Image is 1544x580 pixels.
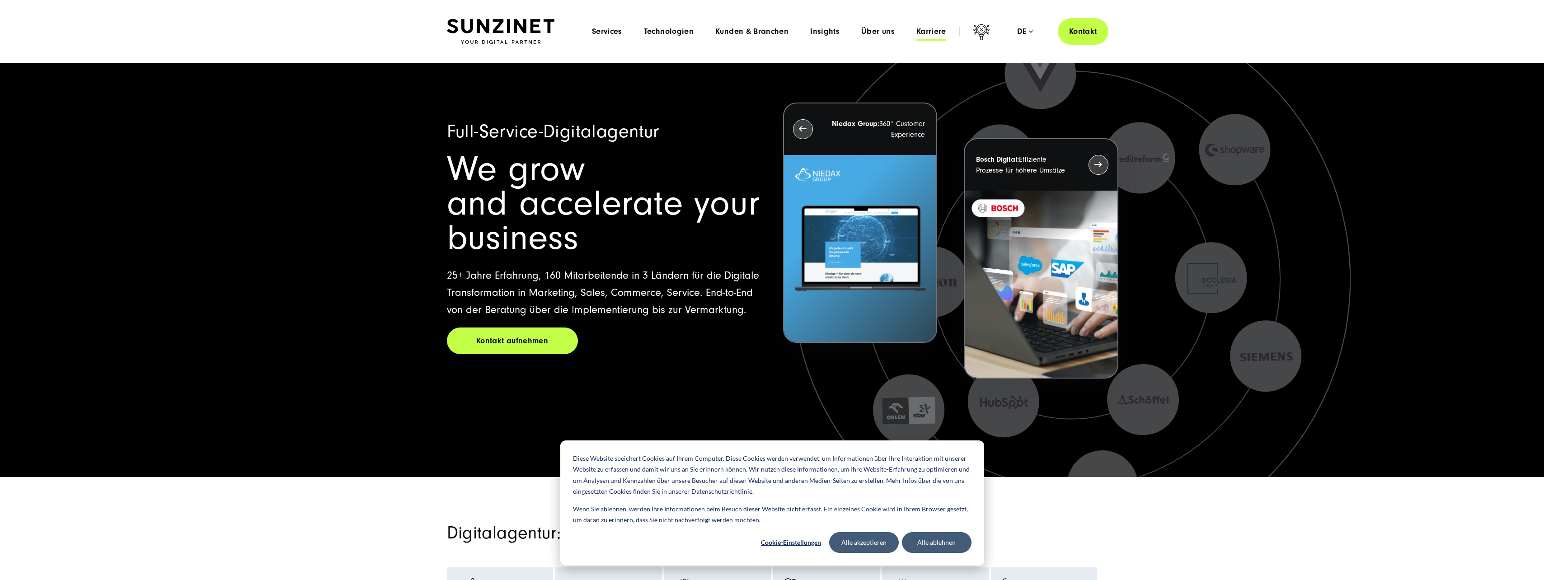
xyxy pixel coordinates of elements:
p: 360° Customer Experience [829,118,925,140]
button: Cookie-Einstellungen [756,532,826,553]
img: SUNZINET Full Service Digital Agentur [447,19,554,44]
p: Wenn Sie ablehnen, werden Ihre Informationen beim Besuch dieser Website nicht erfasst. Ein einzel... [573,504,971,526]
a: Kontakt [1058,18,1108,45]
a: Über uns [861,27,895,36]
button: Alle ablehnen [902,532,971,553]
h2: Digitalagentur: Unsere Services [447,522,876,544]
a: Services [592,27,622,36]
span: Full-Service-Digitalagentur [447,121,659,142]
div: Cookie banner [560,440,984,566]
img: BOSCH - Kundeprojekt - Digital Transformation Agentur SUNZINET [965,191,1117,378]
a: Insights [810,27,840,36]
p: Effiziente Prozesse für höhere Umsätze [976,154,1072,176]
strong: Bosch Digital: [976,155,1019,164]
button: Bosch Digital:Effiziente Prozesse für höhere Umsätze BOSCH - Kundeprojekt - Digital Transformatio... [964,138,1118,379]
a: Kunden & Branchen [715,27,788,36]
button: Niedax Group:360° Customer Experience Letztes Projekt von Niedax. Ein Laptop auf dem die Niedax W... [783,103,937,343]
p: 25+ Jahre Erfahrung, 160 Mitarbeitende in 3 Ländern für die Digitale Transformation in Marketing,... [447,267,761,318]
img: Letztes Projekt von Niedax. Ein Laptop auf dem die Niedax Website geöffnet ist, auf blauem Hinter... [784,155,936,342]
p: Diese Website speichert Cookies auf Ihrem Computer. Diese Cookies werden verwendet, um Informatio... [573,453,971,497]
a: Technologien [644,27,694,36]
strong: Niedax Group: [832,120,879,128]
span: We grow and accelerate your business [447,149,760,258]
a: Kontakt aufnehmen [447,327,578,354]
button: Alle akzeptieren [829,532,899,553]
div: de [1017,27,1033,36]
a: Karriere [916,27,946,36]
